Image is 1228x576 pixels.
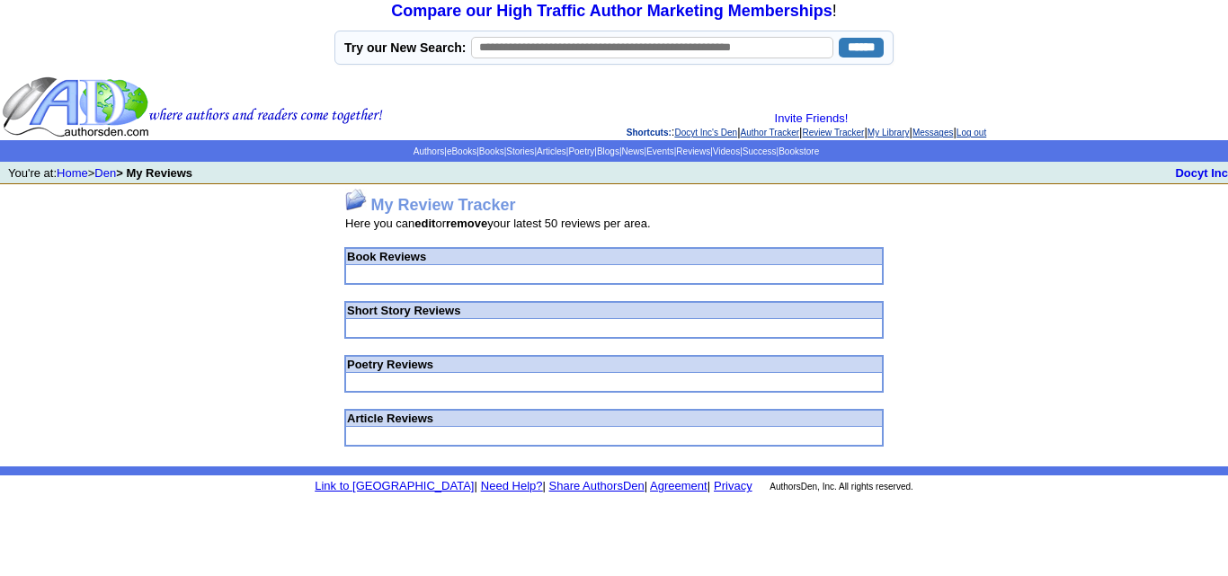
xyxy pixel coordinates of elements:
a: Success [743,146,777,156]
a: Agreement [650,479,707,492]
b: remove [446,217,487,230]
span: Shortcuts: [627,128,672,137]
font: ! [391,2,836,20]
a: Invite Friends! [775,111,849,125]
a: Home [57,166,88,180]
font: | [474,479,476,492]
font: | [645,479,647,492]
img: header_logo2.gif [2,75,383,138]
a: Share AuthorsDen [549,479,645,492]
a: Reviews [676,146,710,156]
a: Blogs [597,146,619,156]
a: Authors [414,146,444,156]
a: Videos [713,146,740,156]
a: eBooks [447,146,476,156]
a: Den [94,166,116,180]
font: Book Reviews [347,250,426,263]
a: Docyt Inc [1175,166,1228,180]
a: Messages [912,128,954,137]
a: Stories [506,146,534,156]
font: Here you can or your latest 50 reviews per area. [345,217,651,230]
a: Log out [957,128,986,137]
a: Link to [GEOGRAPHIC_DATA] [315,479,474,492]
font: You're at: > [8,166,192,180]
a: Privacy [714,479,752,492]
font: | [647,479,710,492]
img: reviewtracker.jpg [345,189,367,210]
font: My Review Tracker [370,196,515,214]
a: Books [479,146,504,156]
a: Bookstore [779,146,819,156]
font: Short Story Reviews [347,304,460,317]
a: Author Tracker [741,128,800,137]
a: My Library [868,128,910,137]
a: Need Help? [481,479,543,492]
a: Compare our High Traffic Author Marketing Memberships [391,2,832,20]
font: AuthorsDen, Inc. All rights reserved. [770,482,913,492]
font: Poetry Reviews [347,358,433,371]
b: edit [414,217,435,230]
div: : | | | | | [387,111,1226,138]
b: > My Reviews [116,166,192,180]
a: Events [646,146,674,156]
a: Poetry [568,146,594,156]
a: Docyt Inc's Den [674,128,737,137]
label: Try our New Search: [344,40,466,55]
a: News [622,146,645,156]
font: Article Reviews [347,412,433,425]
a: Articles [537,146,566,156]
a: Review Tracker [803,128,865,137]
font: | [542,479,545,492]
